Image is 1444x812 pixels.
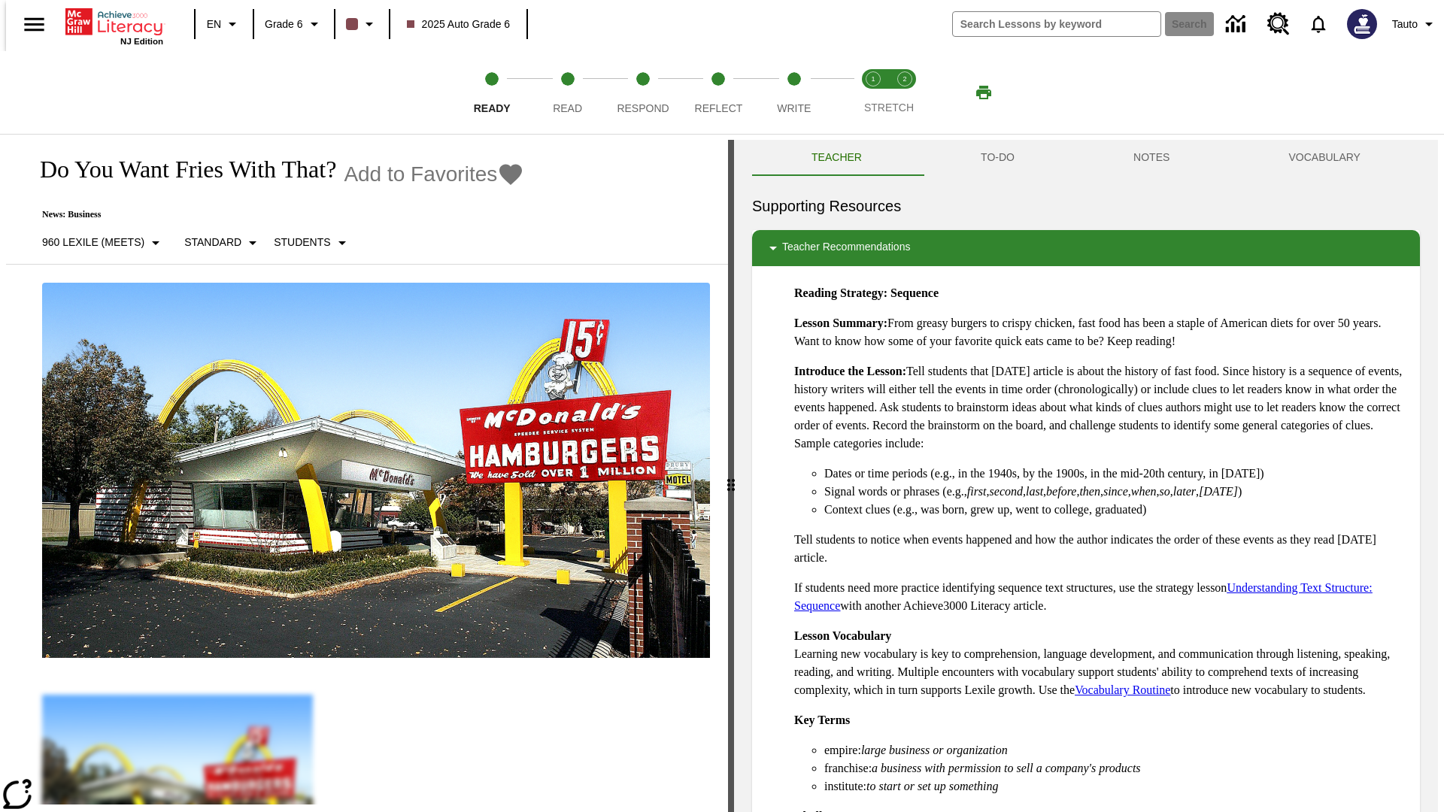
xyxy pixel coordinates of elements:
button: Grade: Grade 6, Select a grade [259,11,329,38]
span: Write [777,102,811,114]
div: Home [65,5,163,46]
em: [DATE] [1199,485,1238,498]
em: before [1046,485,1076,498]
button: Select Student [268,229,356,256]
em: so [1160,485,1170,498]
img: One of the first McDonald's stores, with the iconic red sign and golden arches. [42,283,710,659]
span: Read [553,102,582,114]
span: Ready [474,102,511,114]
h6: Supporting Resources [752,194,1420,218]
div: activity [734,140,1438,812]
button: TO-DO [921,140,1074,176]
button: Read step 2 of 5 [523,51,611,134]
p: Tell students to notice when events happened and how the author indicates the order of these even... [794,531,1408,567]
div: Teacher Recommendations [752,230,1420,266]
button: Class color is dark brown. Change class color [340,11,384,38]
span: EN [207,17,221,32]
span: STRETCH [864,101,914,114]
em: later [1173,485,1196,498]
p: Learning new vocabulary is key to comprehension, language development, and communication through ... [794,627,1408,699]
img: Avatar [1347,9,1377,39]
em: since [1103,485,1128,498]
a: Vocabulary Routine [1075,683,1170,696]
span: Grade 6 [265,17,303,32]
button: Write step 5 of 5 [751,51,838,134]
em: a business with permission to sell a company's products [872,762,1141,774]
h1: Do You Want Fries With That? [24,156,336,183]
button: Stretch Respond step 2 of 2 [883,51,927,134]
p: If students need more practice identifying sequence text structures, use the strategy lesson with... [794,579,1408,615]
p: News: Business [24,209,524,220]
strong: Introduce the Lesson: [794,365,906,377]
strong: Sequence [890,286,939,299]
p: Students [274,235,330,250]
p: Standard [184,235,241,250]
div: Press Enter or Spacebar and then press right and left arrow keys to move the slider [728,140,734,812]
div: Instructional Panel Tabs [752,140,1420,176]
strong: Reading Strategy: [794,286,887,299]
em: when [1131,485,1157,498]
li: institute: [824,777,1408,795]
button: Scaffolds, Standard [178,229,268,256]
p: Teacher Recommendations [782,239,910,257]
em: to start or set up something [866,780,999,792]
button: Stretch Read step 1 of 2 [851,51,895,134]
button: Ready step 1 of 5 [448,51,535,134]
button: Select a new avatar [1338,5,1386,44]
li: Context clues (e.g., was born, grew up, went to college, graduated) [824,501,1408,519]
a: Data Center [1217,4,1258,45]
li: franchise: [824,759,1408,777]
button: Add to Favorites - Do You Want Fries With That? [344,161,524,187]
li: empire: [824,741,1408,759]
em: large business or organization [861,744,1008,756]
em: second [990,485,1023,498]
a: Notifications [1299,5,1338,44]
button: Select Lexile, 960 Lexile (Meets) [36,229,171,256]
span: Tauto [1392,17,1418,32]
li: Dates or time periods (e.g., in the 1940s, by the 1900s, in the mid-20th century, in [DATE]) [824,465,1408,483]
strong: Key Terms [794,714,850,726]
span: Respond [617,102,669,114]
a: Resource Center, Will open in new tab [1258,4,1299,44]
p: From greasy burgers to crispy chicken, fast food has been a staple of American diets for over 50 ... [794,314,1408,350]
button: Teacher [752,140,921,176]
button: Open side menu [12,2,56,47]
span: 2025 Auto Grade 6 [407,17,511,32]
a: Understanding Text Structure: Sequence [794,581,1373,612]
button: Print [960,79,1008,106]
span: NJ Edition [120,37,163,46]
li: Signal words or phrases (e.g., , , , , , , , , , ) [824,483,1408,501]
span: Add to Favorites [344,162,497,186]
button: Respond step 3 of 5 [599,51,687,134]
em: then [1079,485,1100,498]
div: reading [6,140,728,804]
strong: Lesson Summary: [794,317,887,329]
strong: Lesson Vocabulary [794,629,891,642]
button: Reflect step 4 of 5 [675,51,762,134]
button: VOCABULARY [1229,140,1420,176]
em: last [1026,485,1043,498]
button: Profile/Settings [1386,11,1444,38]
span: Reflect [695,102,743,114]
p: 960 Lexile (Meets) [42,235,144,250]
text: 1 [871,75,875,83]
button: NOTES [1074,140,1229,176]
em: first [967,485,987,498]
button: Language: EN, Select a language [200,11,248,38]
text: 2 [902,75,906,83]
p: Tell students that [DATE] article is about the history of fast food. Since history is a sequence ... [794,362,1408,453]
input: search field [953,12,1160,36]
